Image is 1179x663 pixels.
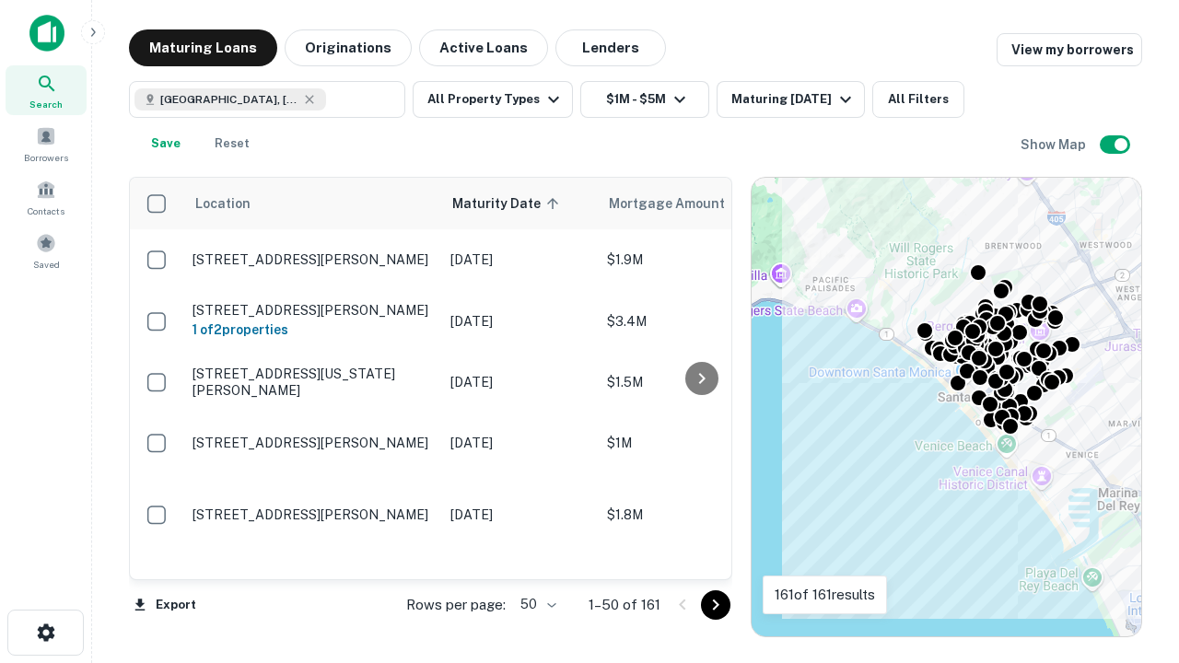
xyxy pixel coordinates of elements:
[701,590,730,620] button: Go to next page
[997,33,1142,66] a: View my borrowers
[1087,457,1179,545] iframe: Chat Widget
[1021,134,1089,155] h6: Show Map
[193,366,432,399] p: [STREET_ADDRESS][US_STATE][PERSON_NAME]
[183,178,441,229] th: Location
[441,178,598,229] th: Maturity Date
[194,192,251,215] span: Location
[6,226,87,275] a: Saved
[6,65,87,115] a: Search
[609,192,749,215] span: Mortgage Amount
[193,302,432,319] p: [STREET_ADDRESS][PERSON_NAME]
[607,372,791,392] p: $1.5M
[129,29,277,66] button: Maturing Loans
[450,505,589,525] p: [DATE]
[160,91,298,108] span: [GEOGRAPHIC_DATA], [GEOGRAPHIC_DATA], [GEOGRAPHIC_DATA]
[450,250,589,270] p: [DATE]
[193,320,432,340] h6: 1 of 2 properties
[6,119,87,169] a: Borrowers
[607,505,791,525] p: $1.8M
[731,88,857,110] div: Maturing [DATE]
[29,15,64,52] img: capitalize-icon.png
[872,81,964,118] button: All Filters
[752,178,1141,636] div: 0 0
[193,435,432,451] p: [STREET_ADDRESS][PERSON_NAME]
[24,150,68,165] span: Borrowers
[580,81,709,118] button: $1M - $5M
[406,594,506,616] p: Rows per page:
[29,97,63,111] span: Search
[555,29,666,66] button: Lenders
[450,311,589,331] p: [DATE]
[452,192,565,215] span: Maturity Date
[589,594,660,616] p: 1–50 of 161
[6,172,87,222] a: Contacts
[33,257,60,272] span: Saved
[775,584,875,606] p: 161 of 161 results
[28,204,64,218] span: Contacts
[607,433,791,453] p: $1M
[129,591,201,619] button: Export
[193,251,432,268] p: [STREET_ADDRESS][PERSON_NAME]
[450,372,589,392] p: [DATE]
[450,433,589,453] p: [DATE]
[419,29,548,66] button: Active Loans
[285,29,412,66] button: Originations
[193,506,432,523] p: [STREET_ADDRESS][PERSON_NAME]
[607,250,791,270] p: $1.9M
[598,178,800,229] th: Mortgage Amount
[413,81,573,118] button: All Property Types
[513,591,559,618] div: 50
[203,125,262,162] button: Reset
[607,311,791,331] p: $3.4M
[717,81,865,118] button: Maturing [DATE]
[136,125,195,162] button: Save your search to get updates of matches that match your search criteria.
